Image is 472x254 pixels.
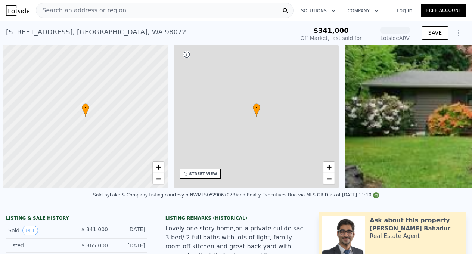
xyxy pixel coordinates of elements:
[36,6,126,15] span: Search an address or region
[153,173,164,184] a: Zoom out
[6,5,29,16] img: Lotside
[253,105,260,111] span: •
[114,242,145,249] div: [DATE]
[93,192,149,198] div: Sold by Lake & Company .
[153,162,164,173] a: Zoom in
[165,215,307,221] div: Listing Remarks (Historical)
[373,192,379,198] img: NWMLS Logo
[8,242,71,249] div: Listed
[380,34,410,42] div: Lotside ARV
[451,25,466,40] button: Show Options
[6,215,147,223] div: LISTING & SALE HISTORY
[327,174,332,183] span: −
[8,226,71,235] div: Sold
[327,162,332,172] span: +
[82,103,89,117] div: •
[295,4,342,18] button: Solutions
[156,174,161,183] span: −
[323,162,335,173] a: Zoom in
[422,26,448,40] button: SAVE
[22,226,38,235] button: View historical data
[370,225,450,232] div: [PERSON_NAME] Bahadur
[114,226,145,235] div: [DATE]
[149,192,379,198] div: Listing courtesy of NWMLS (#29067078) and Realty Executives Brio via MLS GRID as of [DATE] 11:10
[313,27,349,34] span: $341,000
[6,27,186,37] div: [STREET_ADDRESS] , [GEOGRAPHIC_DATA] , WA 98072
[189,171,217,177] div: STREET VIEW
[82,105,89,111] span: •
[301,34,362,42] div: Off Market, last sold for
[81,226,108,232] span: $ 341,000
[421,4,466,17] a: Free Account
[342,4,385,18] button: Company
[156,162,161,172] span: +
[370,232,420,240] div: Real Estate Agent
[370,216,450,225] div: Ask about this property
[323,173,335,184] a: Zoom out
[253,103,260,117] div: •
[388,7,421,14] a: Log In
[81,242,108,248] span: $ 365,000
